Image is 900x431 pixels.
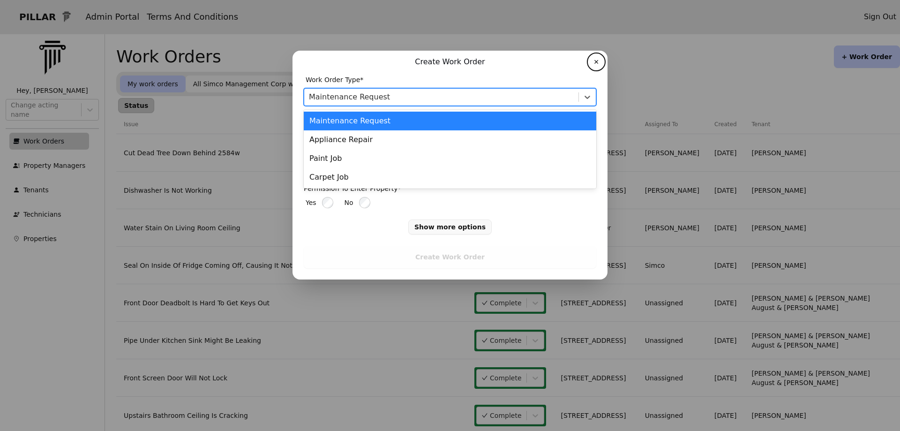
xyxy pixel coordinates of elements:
span: Yes [306,198,316,207]
div: Paint Job [304,149,596,168]
input: No [359,197,370,208]
div: Appliance Repair [304,130,596,149]
p: Create Work Order [304,56,596,68]
input: Yes [322,197,333,208]
button: ✕ [589,54,604,69]
p: Permission To Enter Property* [304,184,596,193]
span: Work Order Type* [306,75,363,84]
div: Maintenance Request [304,112,596,130]
div: Carpet Job [304,168,596,187]
span: No [345,198,353,207]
